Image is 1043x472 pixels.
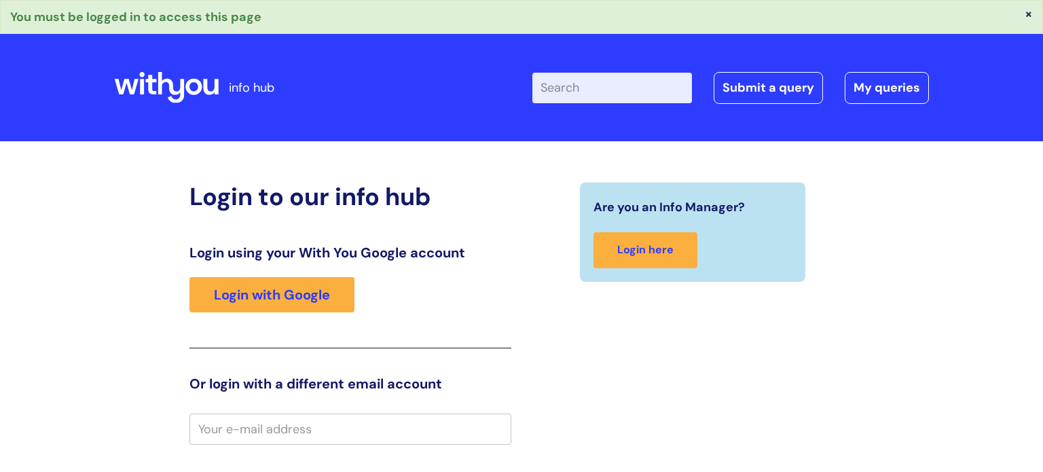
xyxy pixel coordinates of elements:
h3: Login using your With You Google account [189,244,511,261]
h3: Or login with a different email account [189,376,511,392]
span: Are you an Info Manager? [593,196,745,218]
a: Submit a query [714,72,823,103]
h2: Login to our info hub [189,182,511,211]
input: Search [532,73,692,103]
input: Your e-mail address [189,414,511,445]
a: My queries [845,72,929,103]
a: Login with Google [189,277,354,312]
button: × [1025,7,1033,20]
a: Login here [593,232,697,268]
p: info hub [229,77,274,98]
